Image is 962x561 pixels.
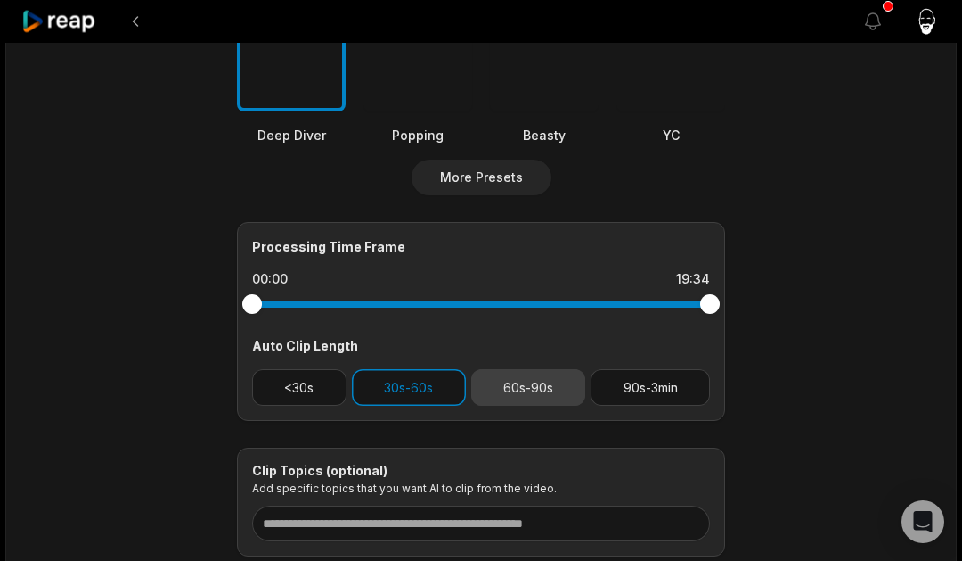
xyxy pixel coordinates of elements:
[616,126,725,144] div: YC
[252,369,346,406] button: <30s
[490,126,599,144] div: Beasty
[237,126,346,144] div: Deep Diver
[252,237,710,256] div: Processing Time Frame
[471,369,586,406] button: 60s-90s
[363,126,472,144] div: Popping
[676,270,710,288] div: 19:34
[901,500,944,543] div: Open Intercom Messenger
[352,369,466,406] button: 30s-60s
[252,482,710,495] p: Add specific topics that you want AI to clip from the video.
[252,270,288,288] div: 00:00
[412,160,551,195] button: More Presets
[252,463,710,479] div: Clip Topics (optional)
[591,369,710,406] button: 90s-3min
[252,336,710,355] div: Auto Clip Length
